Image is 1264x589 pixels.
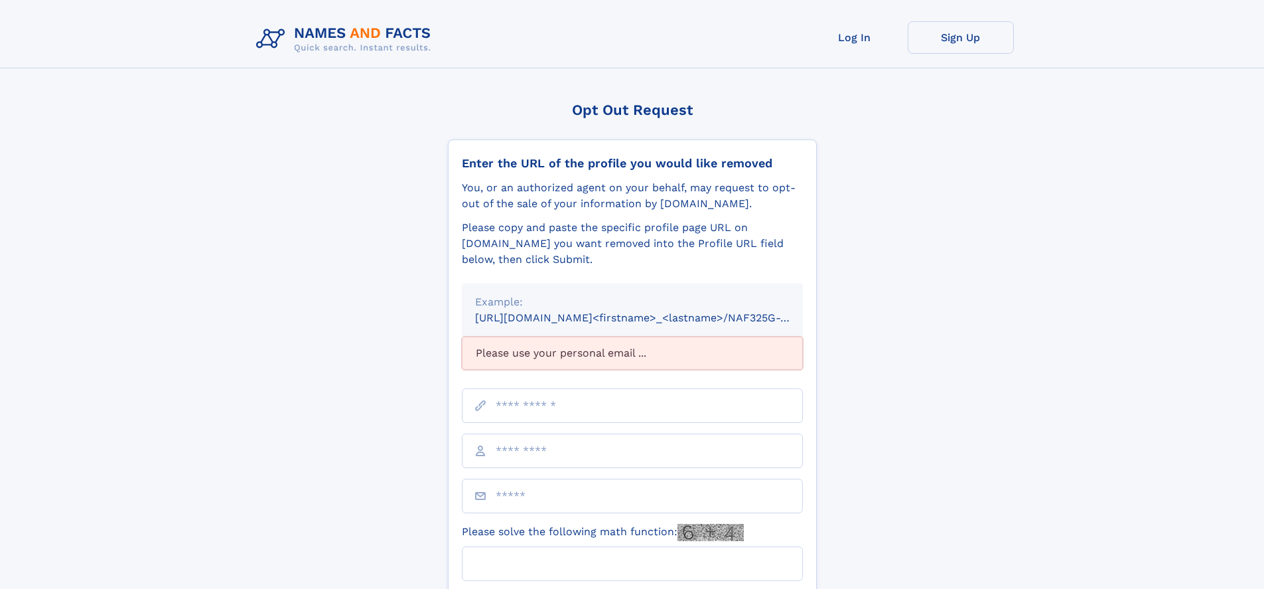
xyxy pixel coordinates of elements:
div: You, or an authorized agent on your behalf, may request to opt-out of the sale of your informatio... [462,180,803,212]
small: [URL][DOMAIN_NAME]<firstname>_<lastname>/NAF325G-xxxxxxxx [475,311,828,324]
a: Log In [802,21,908,54]
div: Opt Out Request [448,102,817,118]
div: Example: [475,294,790,310]
img: Logo Names and Facts [251,21,442,57]
div: Enter the URL of the profile you would like removed [462,156,803,171]
a: Sign Up [908,21,1014,54]
div: Please use your personal email ... [462,337,803,370]
div: Please copy and paste the specific profile page URL on [DOMAIN_NAME] you want removed into the Pr... [462,220,803,268]
label: Please solve the following math function: [462,524,744,541]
